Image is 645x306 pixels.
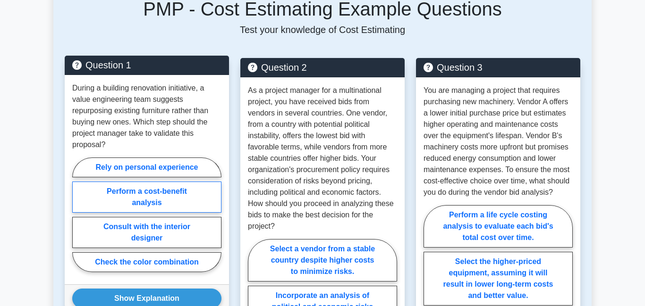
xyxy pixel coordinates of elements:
p: During a building renovation initiative, a value engineering team suggests repurposing existing f... [72,83,221,150]
label: Perform a cost-benefit analysis [72,182,221,213]
label: Select a vendor from a stable country despite higher costs to minimize risks. [248,239,397,281]
h5: Question 3 [424,62,573,73]
p: You are managing a project that requires purchasing new machinery. Vendor A offers a lower initia... [424,85,573,198]
label: Consult with the interior designer [72,217,221,248]
label: Select the higher-priced equipment, assuming it will result in lower long-term costs and better v... [424,252,573,306]
label: Perform a life cycle costing analysis to evaluate each bid's total cost over time. [424,205,573,248]
label: Rely on personal experience [72,157,221,177]
h5: Question 1 [72,59,221,71]
h5: Question 2 [248,62,397,73]
p: As a project manager for a multinational project, you have received bids from vendors in several ... [248,85,397,232]
p: Test your knowledge of Cost Estimating [65,24,580,35]
label: Check the color combination [72,252,221,272]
